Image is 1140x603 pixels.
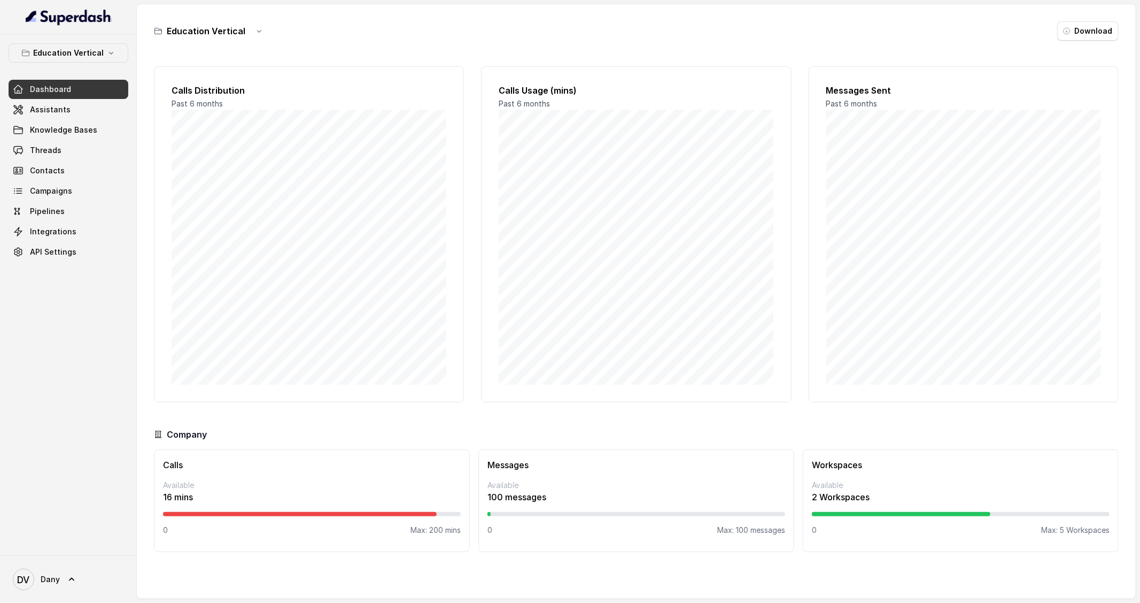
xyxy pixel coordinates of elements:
[9,242,128,262] a: API Settings
[30,165,65,176] span: Contacts
[9,564,128,594] a: Dany
[487,491,785,503] p: 100 messages
[9,202,128,221] a: Pipelines
[33,47,104,59] p: Education Vertical
[487,480,785,491] p: Available
[30,186,72,196] span: Campaigns
[9,100,128,119] a: Assistants
[172,84,446,97] h2: Calls Distribution
[163,525,168,536] p: 0
[487,525,492,536] p: 0
[30,226,76,237] span: Integrations
[812,459,1110,471] h3: Workspaces
[167,25,245,37] h3: Education Vertical
[26,9,112,26] img: light.svg
[9,141,128,160] a: Threads
[163,491,461,503] p: 16 mins
[167,428,207,441] h3: Company
[487,459,785,471] h3: Messages
[30,247,76,257] span: API Settings
[812,480,1110,491] p: Available
[717,525,785,536] p: Max: 100 messages
[163,459,461,471] h3: Calls
[1057,21,1119,41] button: Download
[9,161,128,180] a: Contacts
[499,84,773,97] h2: Calls Usage (mins)
[812,491,1110,503] p: 2 Workspaces
[172,99,223,108] span: Past 6 months
[9,181,128,201] a: Campaigns
[9,43,128,63] button: Education Vertical
[9,222,128,241] a: Integrations
[30,206,65,217] span: Pipelines
[410,525,461,536] p: Max: 200 mins
[812,525,817,536] p: 0
[826,84,1101,97] h2: Messages Sent
[41,574,60,585] span: Dany
[30,145,61,156] span: Threads
[18,574,30,585] text: DV
[163,480,461,491] p: Available
[1041,525,1110,536] p: Max: 5 Workspaces
[499,99,550,108] span: Past 6 months
[30,104,71,115] span: Assistants
[9,120,128,140] a: Knowledge Bases
[30,84,71,95] span: Dashboard
[30,125,97,135] span: Knowledge Bases
[826,99,878,108] span: Past 6 months
[9,80,128,99] a: Dashboard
